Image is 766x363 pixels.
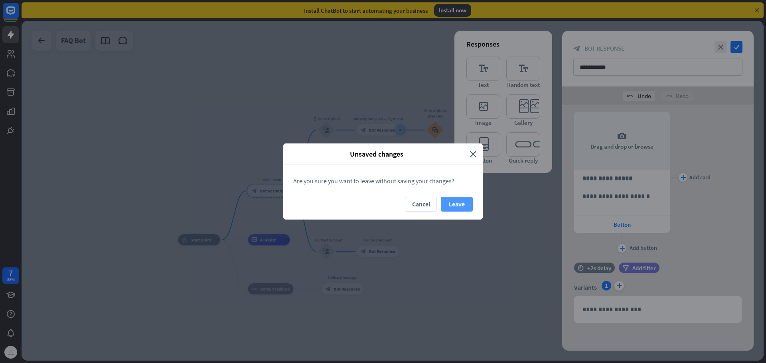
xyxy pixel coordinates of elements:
button: Cancel [405,197,437,212]
span: Are you sure you want to leave without saving your changes? [293,177,454,185]
span: Unsaved changes [289,149,464,159]
button: Open LiveChat chat widget [6,3,30,27]
i: close [470,149,477,159]
button: Leave [441,197,473,212]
